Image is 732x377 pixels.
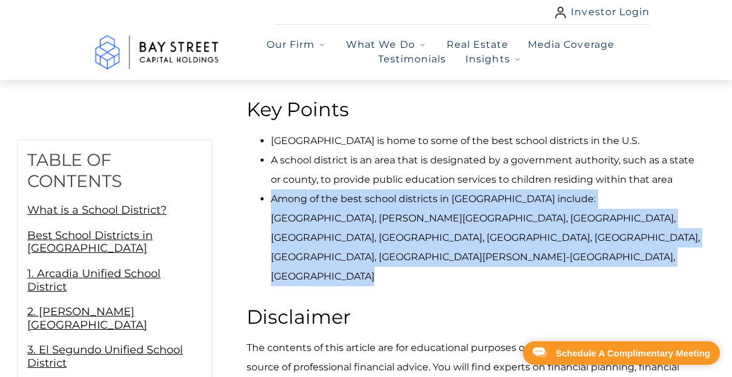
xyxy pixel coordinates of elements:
a: Testimonials [378,52,446,67]
a: What is a School District? [27,203,167,217]
li: [GEOGRAPHIC_DATA] is home to some of the best school districts in the U.S. [271,131,700,151]
a: Go to home page [82,25,231,80]
div: Schedule A Complimentary Meeting [556,349,710,358]
li: A school district is an area that is designated by a government authority, such as a state or cou... [271,151,700,189]
button: Our Firm [267,38,327,52]
button: Insights [465,52,522,67]
a: 3. El Segundo Unified School District [27,343,183,370]
strong: Disclaimer [247,305,351,329]
a: Investor Login [555,5,650,19]
a: 2. [PERSON_NAME][GEOGRAPHIC_DATA] [27,305,147,332]
strong: Key Points [247,97,349,121]
span: Our Firm [267,38,314,52]
li: Among of the best school districts in [GEOGRAPHIC_DATA] include: [GEOGRAPHIC_DATA], [PERSON_NAME]... [271,189,700,286]
img: Logo [82,25,231,80]
a: Media Coverage [528,38,614,52]
span: What We Do [346,38,414,52]
button: What We Do [346,38,427,52]
h2: Table of Contents [27,149,202,192]
a: 1. Arcadia Unified School District [27,267,161,293]
a: Best School Districts in [GEOGRAPHIC_DATA] [27,229,153,255]
span: Insights [465,52,510,67]
a: Real Estate [447,38,508,52]
img: user icon [555,7,566,18]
